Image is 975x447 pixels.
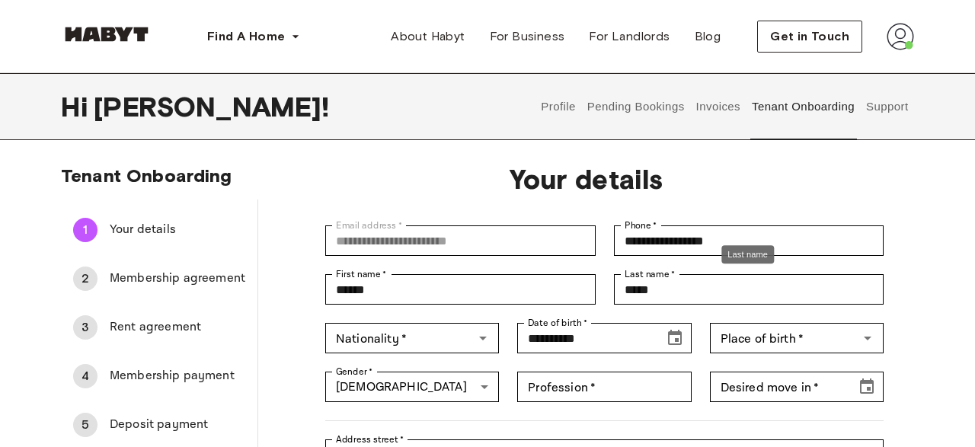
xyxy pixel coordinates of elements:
div: Profession [517,372,691,402]
div: 3Rent agreement [61,309,257,346]
div: 5 [73,413,97,437]
label: Gender [336,365,372,378]
label: First name [336,267,387,281]
span: Find A Home [207,27,285,46]
img: Habyt [61,27,152,42]
div: 1Your details [61,212,257,248]
span: Membership agreement [110,270,245,288]
div: First name [325,274,595,305]
a: About Habyt [379,21,477,52]
div: user profile tabs [535,73,914,140]
span: Hi [61,91,94,123]
button: Profile [539,73,578,140]
label: Address street [336,433,404,446]
button: Open [857,327,878,349]
button: Pending Bookings [585,73,686,140]
span: Blog [695,27,721,46]
div: Email address [325,225,595,256]
div: Last name [721,245,774,264]
span: Your details [307,163,865,195]
label: Last name [625,267,676,281]
div: 5Deposit payment [61,407,257,443]
div: 1 [73,218,97,242]
span: Get in Touch [770,27,849,46]
button: Get in Touch [757,21,862,53]
span: Deposit payment [110,416,245,434]
div: 4Membership payment [61,358,257,394]
button: Support [864,73,910,140]
span: Tenant Onboarding [61,164,232,187]
span: Your details [110,221,245,239]
label: Phone [625,219,657,232]
a: For Landlords [577,21,682,52]
div: 2 [73,267,97,291]
div: Phone [614,225,884,256]
div: 3 [73,315,97,340]
span: [PERSON_NAME] ! [94,91,329,123]
span: Membership payment [110,367,245,385]
button: Choose date [852,372,882,402]
span: About Habyt [391,27,465,46]
label: Email address [336,219,402,232]
div: Last name [614,274,884,305]
div: 4 [73,364,97,388]
img: avatar [887,23,914,50]
button: Tenant Onboarding [750,73,857,140]
span: For Landlords [589,27,670,46]
button: Find A Home [195,21,312,52]
span: Rent agreement [110,318,245,337]
a: For Business [478,21,577,52]
div: [DEMOGRAPHIC_DATA] [325,372,499,402]
label: Date of birth [528,316,587,330]
button: Invoices [694,73,742,140]
a: Blog [682,21,734,52]
div: 2Membership agreement [61,260,257,297]
span: For Business [490,27,565,46]
button: Choose date, selected date is Jun 5, 1992 [660,323,690,353]
button: Open [472,327,494,349]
